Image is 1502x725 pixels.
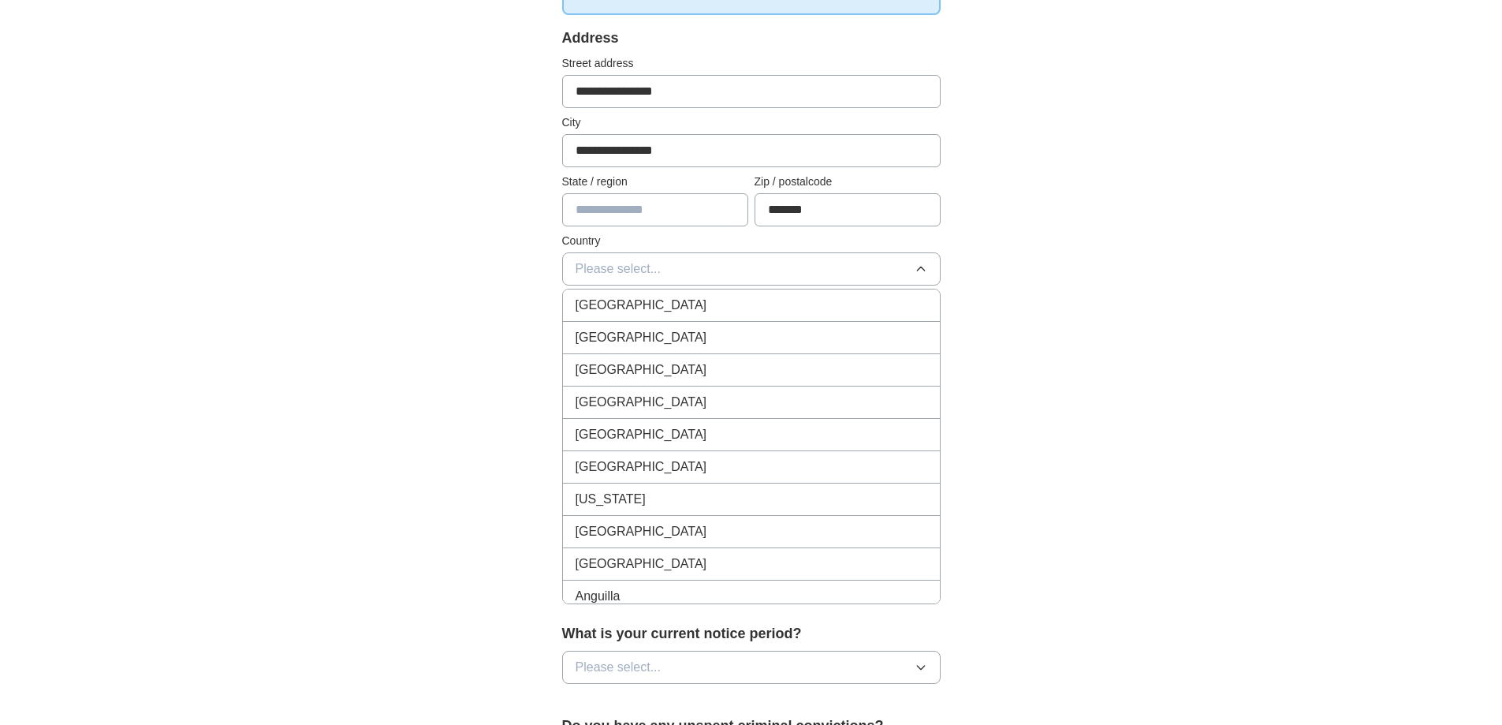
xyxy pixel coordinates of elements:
label: Country [562,233,941,249]
div: Address [562,28,941,49]
label: Street address [562,55,941,72]
span: Please select... [576,658,662,677]
span: [GEOGRAPHIC_DATA] [576,458,707,476]
label: State / region [562,174,748,190]
span: Anguilla [576,587,621,606]
span: [US_STATE] [576,490,646,509]
span: [GEOGRAPHIC_DATA] [576,522,707,541]
span: [GEOGRAPHIC_DATA] [576,555,707,574]
span: [GEOGRAPHIC_DATA] [576,425,707,444]
span: [GEOGRAPHIC_DATA] [576,361,707,379]
span: [GEOGRAPHIC_DATA] [576,393,707,412]
span: [GEOGRAPHIC_DATA] [576,328,707,347]
label: Zip / postalcode [755,174,941,190]
span: [GEOGRAPHIC_DATA] [576,296,707,315]
label: What is your current notice period? [562,623,941,645]
span: Please select... [576,260,662,278]
button: Please select... [562,651,941,684]
button: Please select... [562,252,941,286]
label: City [562,114,941,131]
